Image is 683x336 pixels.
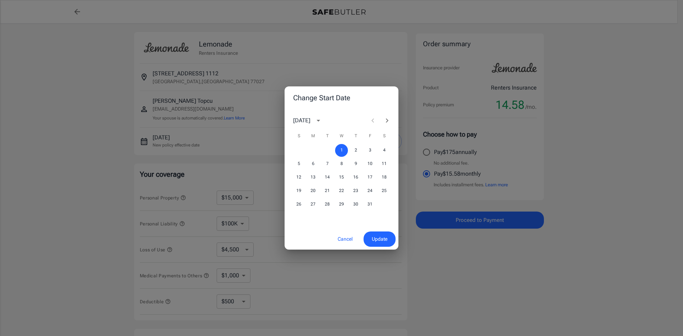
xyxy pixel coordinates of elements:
button: 24 [364,185,376,197]
button: Cancel [329,231,361,247]
button: 3 [364,144,376,157]
button: 6 [307,158,319,170]
button: Update [364,231,396,247]
button: 15 [335,171,348,184]
button: 1 [335,144,348,157]
button: 9 [349,158,362,170]
span: Friday [364,129,376,143]
button: 27 [307,198,319,211]
button: Next month [380,113,394,128]
button: 5 [292,158,305,170]
span: Tuesday [321,129,334,143]
button: 8 [335,158,348,170]
span: Monday [307,129,319,143]
div: [DATE] [293,116,310,125]
button: 12 [292,171,305,184]
button: 18 [378,171,391,184]
button: 25 [378,185,391,197]
button: 29 [335,198,348,211]
button: 23 [349,185,362,197]
button: 17 [364,171,376,184]
button: 28 [321,198,334,211]
span: Saturday [378,129,391,143]
button: 22 [335,185,348,197]
button: 30 [349,198,362,211]
button: 14 [321,171,334,184]
button: 13 [307,171,319,184]
button: 31 [364,198,376,211]
button: 16 [349,171,362,184]
h2: Change Start Date [285,86,398,109]
span: Thursday [349,129,362,143]
button: 21 [321,185,334,197]
button: 11 [378,158,391,170]
button: 20 [307,185,319,197]
span: Sunday [292,129,305,143]
button: 19 [292,185,305,197]
button: 10 [364,158,376,170]
button: calendar view is open, switch to year view [312,114,324,127]
span: Update [372,235,387,244]
button: 2 [349,144,362,157]
span: Wednesday [335,129,348,143]
button: 4 [378,144,391,157]
button: 7 [321,158,334,170]
button: 26 [292,198,305,211]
